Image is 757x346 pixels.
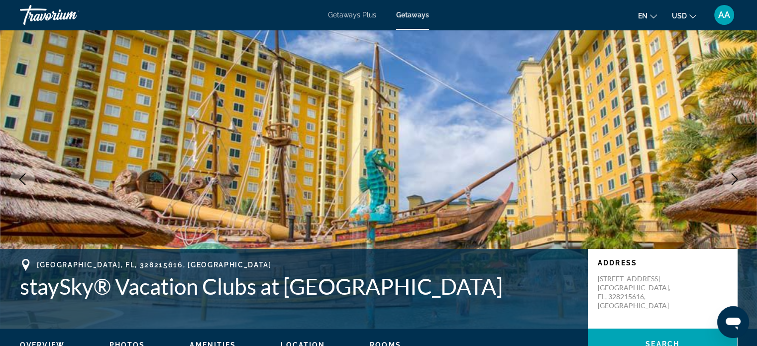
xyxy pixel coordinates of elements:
p: Address [598,259,727,267]
span: AA [718,10,730,20]
button: Next image [722,167,747,192]
h1: staySky® Vacation Clubs at [GEOGRAPHIC_DATA] [20,273,578,299]
button: Change currency [672,8,696,23]
span: [GEOGRAPHIC_DATA], FL, 328215616, [GEOGRAPHIC_DATA] [37,261,272,269]
a: Getaways Plus [328,11,376,19]
span: en [638,12,648,20]
button: Change language [638,8,657,23]
iframe: Button to launch messaging window [717,306,749,338]
a: Travorium [20,2,119,28]
button: User Menu [711,4,737,25]
span: USD [672,12,687,20]
a: Getaways [396,11,429,19]
p: [STREET_ADDRESS] [GEOGRAPHIC_DATA], FL, 328215616, [GEOGRAPHIC_DATA] [598,274,677,310]
button: Previous image [10,167,35,192]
